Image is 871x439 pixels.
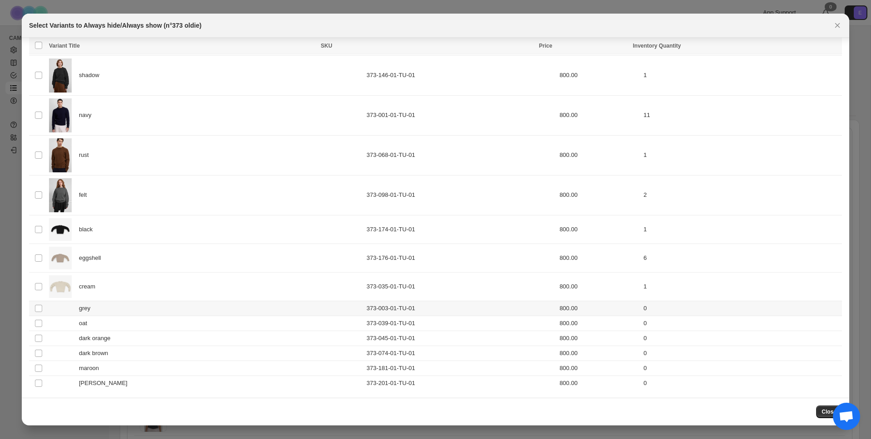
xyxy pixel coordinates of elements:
td: 800.00 [557,316,641,331]
td: 0 [641,361,842,376]
span: black [79,225,98,234]
span: dark orange [79,334,115,343]
td: 800.00 [557,215,641,244]
td: 1 [641,55,842,95]
span: oat [79,319,92,328]
span: felt [79,190,92,200]
td: 373-098-01-TU-01 [364,175,557,215]
span: maroon [79,364,104,373]
td: 373-181-01-TU-01 [364,361,557,376]
span: dark brown [79,349,113,358]
button: Close [816,405,842,418]
h2: Select Variants to Always hide/Always show (n°373 oldie) [29,21,201,30]
span: Inventory Quantity [633,43,681,49]
span: shadow [79,71,104,80]
td: 2 [641,175,842,215]
img: 051124_EC_E30_Ecom_Oldie_2872__WEB_4000px_sRGB.jpg [49,138,72,172]
td: 0 [641,376,842,390]
td: 373-146-01-TU-01 [364,55,557,95]
span: cream [79,282,100,291]
td: 800.00 [557,135,641,175]
td: 800.00 [557,361,641,376]
td: 373-045-01-TU-01 [364,331,557,346]
td: 373-035-01-TU-01 [364,272,557,301]
td: 373-074-01-TU-01 [364,346,557,361]
span: eggshell [79,254,106,263]
td: 800.00 [557,175,641,215]
td: 373-068-01-TU-01 [364,135,557,175]
td: 800.00 [557,376,641,390]
td: 373-003-01-TU-01 [364,301,557,316]
td: 800.00 [557,55,641,95]
span: [PERSON_NAME] [79,379,132,388]
img: EC_e30_LR_no.373_oldie_cream.jpg [49,275,72,298]
img: 051124_EC_E30_Ecom_Oldie_2131__WEB_4000px_sRGB.jpg [49,59,72,93]
td: 800.00 [557,272,641,301]
td: 800.00 [557,301,641,316]
button: Close [831,19,844,32]
span: Close [822,408,837,415]
td: 6 [641,244,842,272]
td: 800.00 [557,244,641,272]
td: 800.00 [557,95,641,135]
span: rust [79,151,94,160]
a: Open de chat [833,403,860,430]
td: 373-176-01-TU-01 [364,244,557,272]
td: 1 [641,135,842,175]
td: 11 [641,95,842,135]
td: 0 [641,301,842,316]
td: 1 [641,215,842,244]
td: 373-039-01-TU-01 [364,316,557,331]
td: 0 [641,346,842,361]
td: 373-001-01-TU-01 [364,95,557,135]
span: grey [79,304,95,313]
span: Price [539,43,552,49]
td: 0 [641,331,842,346]
td: 373-201-01-TU-01 [364,376,557,390]
span: SKU [321,43,332,49]
td: 1 [641,272,842,301]
td: 800.00 [557,346,641,361]
img: 240813_EXTREME_CASHMERE_OLDIE_2411C5_WEB_4000px_sRGB.jpg [49,178,72,212]
img: EC_e29_LR_no.373_oldie_eggshell.jpg [49,247,72,269]
td: 373-174-01-TU-01 [364,215,557,244]
img: EC_e29_LR_no.373_oldie_raven.jpg [49,218,72,241]
td: 800.00 [557,331,641,346]
td: 0 [641,316,842,331]
img: 250807_EXTREME_CASHMERE_OLDIE_805_KO_3000px_sRGB.jpg [49,98,72,132]
span: navy [79,111,96,120]
span: Variant Title [49,43,80,49]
